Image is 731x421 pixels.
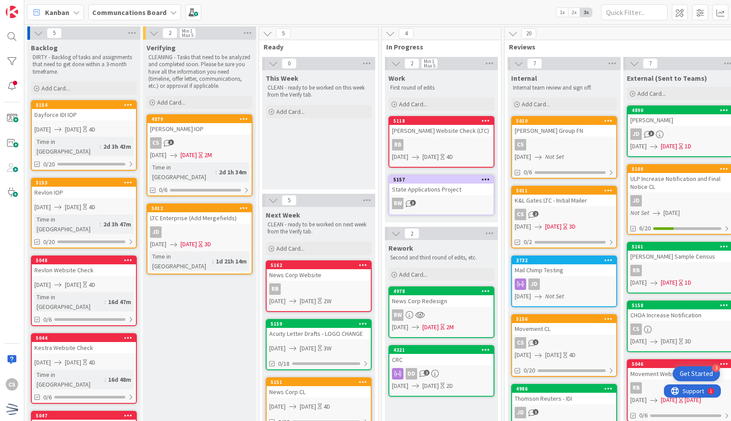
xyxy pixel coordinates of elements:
div: 3D [685,337,691,346]
span: 2 [404,58,419,69]
span: 1 [533,339,539,345]
div: 4321CRC [389,346,494,365]
div: 4986Thomson Reuters - IDI [512,385,616,404]
div: 5012LTC Enterprise (Add Mergefields) [147,204,252,224]
b: Communcations Board [92,8,166,17]
span: [DATE] [630,142,647,151]
span: [DATE] [663,208,680,218]
span: 2 [404,228,419,239]
span: [DATE] [392,381,408,391]
div: Time in [GEOGRAPHIC_DATA] [150,252,212,271]
div: 3D [204,240,211,249]
span: Ready [264,42,367,51]
span: In Progress [386,42,490,51]
div: RB [389,139,494,150]
span: Rework [388,244,413,252]
div: 5154Dayforce IDI IOP [32,101,136,120]
div: Thomson Reuters - IDI [512,393,616,404]
a: 5011K&L Gates LTC - Initial MailerCS[DATE][DATE]3D0/2 [511,186,617,248]
p: Internal team review and sign off. [513,84,615,91]
div: Revlon IOP [32,187,136,198]
span: [DATE] [300,402,316,411]
div: 5156 [512,315,616,323]
div: 4321 [393,347,494,353]
span: [DATE] [150,150,166,160]
div: 3 [712,364,720,372]
div: RB [267,283,371,295]
span: [DATE] [515,292,531,301]
div: CS [512,139,616,150]
div: 5162News Corp Website [267,261,371,281]
div: 4879 [147,115,252,123]
div: 5153 [36,180,136,186]
span: Add Card... [41,84,70,92]
div: 5162 [271,262,371,268]
span: Add Card... [276,108,305,116]
div: 5011K&L Gates LTC - Initial Mailer [512,187,616,206]
div: 5047 [32,412,136,420]
div: Time in [GEOGRAPHIC_DATA] [150,162,215,182]
div: 4D [324,402,330,411]
div: [DATE] [685,395,701,405]
span: [DATE] [661,142,677,151]
span: [DATE] [545,350,561,360]
a: 5157State Applications ProjectRW [388,175,494,215]
span: : [100,142,101,151]
span: [DATE] [34,358,51,367]
span: : [105,297,106,307]
span: Support [19,1,40,12]
span: Kanban [45,7,69,18]
a: 5048Revlon Website Check[DATE][DATE]4DTime in [GEOGRAPHIC_DATA]:16d 47m0/6 [31,256,137,326]
div: 5048 [36,257,136,263]
div: Max 5 [182,33,193,38]
span: [DATE] [630,337,647,346]
div: 4D [89,358,95,367]
div: 5048 [32,256,136,264]
div: RW [389,198,494,209]
div: Time in [GEOGRAPHIC_DATA] [34,370,105,389]
span: [DATE] [65,125,81,134]
span: 1 [533,409,539,415]
div: 5044 [36,335,136,341]
span: : [215,167,217,177]
div: 5044Kestra Website Check [32,334,136,353]
div: 4D [89,203,95,212]
div: JD [528,278,540,290]
span: : [105,375,106,384]
span: [DATE] [269,344,286,353]
span: [DATE] [65,358,81,367]
div: Mail Chimp Testing [512,264,616,276]
a: 5156Movement CLCS[DATE][DATE]4D0/20 [511,314,617,377]
div: 5044 [32,334,136,342]
span: 5 [276,28,291,39]
div: 4986 [516,386,616,392]
span: [DATE] [65,280,81,289]
span: External (Sent to Teams) [627,74,707,83]
div: 5156Movement CL [512,315,616,335]
p: CLEAN - ready to be worked on this week from the Verify tab. [268,84,370,99]
div: CS [515,139,526,150]
div: [PERSON_NAME] Group FN [512,125,616,136]
span: 0/6 [524,168,532,177]
div: CS [147,137,252,149]
div: 5011 [516,188,616,194]
span: 0 [282,58,297,69]
div: 1D [685,142,691,151]
span: [DATE] [422,323,439,332]
div: 5118 [393,118,494,124]
div: 3732 [512,256,616,264]
span: [DATE] [392,152,408,162]
span: 0/18 [278,359,290,368]
div: 1D [685,278,691,287]
div: 5157State Applications Project [389,176,494,195]
span: 2 [424,370,430,376]
a: 5162News Corp WebsiteRB[DATE][DATE]2W [266,260,372,312]
div: Time in [GEOGRAPHIC_DATA] [34,137,100,156]
div: 2D [446,381,453,391]
div: CS [515,337,526,349]
div: 5118[PERSON_NAME] Website Check (LTC) [389,117,494,136]
a: 3732Mail Chimp TestingJD[DATE]Not Set [511,256,617,307]
div: 5010[PERSON_NAME] Group FN [512,117,616,136]
div: 2M [204,150,212,160]
div: JD [512,278,616,290]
